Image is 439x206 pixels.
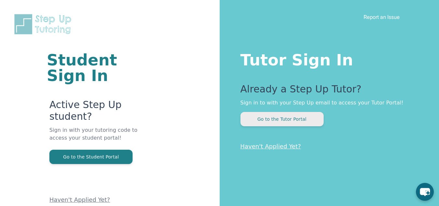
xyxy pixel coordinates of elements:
[47,52,142,83] h1: Student Sign In
[240,99,413,107] p: Sign in to with your Step Up email to access your Tutor Portal!
[240,116,324,122] a: Go to the Tutor Portal
[240,83,413,99] p: Already a Step Up Tutor?
[49,154,133,160] a: Go to the Student Portal
[49,150,133,164] button: Go to the Student Portal
[240,112,324,126] button: Go to the Tutor Portal
[364,14,400,20] a: Report an Issue
[49,126,142,150] p: Sign in with your tutoring code to access your student portal!
[13,13,75,35] img: Step Up Tutoring horizontal logo
[240,143,301,150] a: Haven't Applied Yet?
[416,183,434,201] button: chat-button
[49,196,110,203] a: Haven't Applied Yet?
[240,49,413,68] h1: Tutor Sign In
[49,99,142,126] p: Active Step Up student?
